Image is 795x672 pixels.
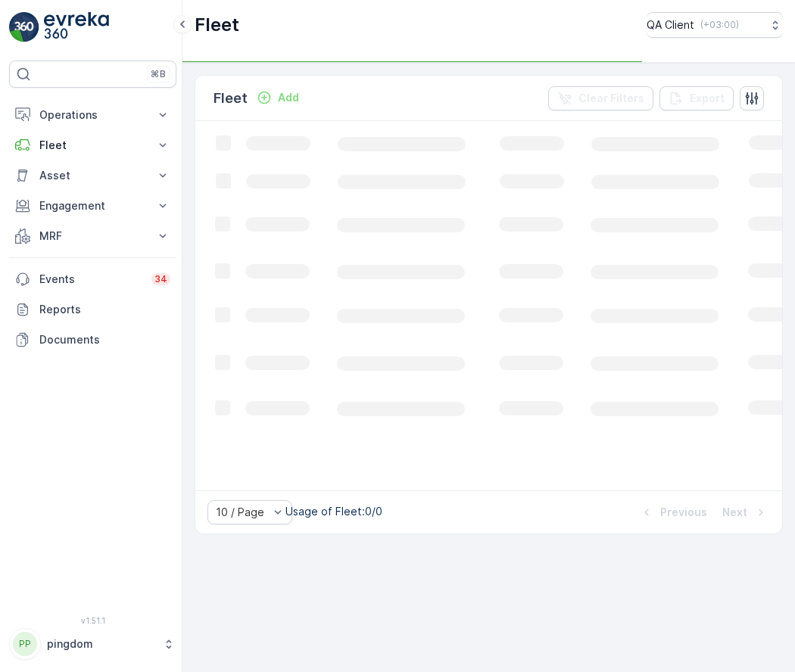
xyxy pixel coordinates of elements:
[47,636,155,652] p: pingdom
[647,17,694,33] p: QA Client
[659,86,734,110] button: Export
[9,160,176,191] button: Asset
[39,302,170,317] p: Reports
[548,86,653,110] button: Clear Filters
[39,272,142,287] p: Events
[722,505,747,520] p: Next
[214,88,248,109] p: Fleet
[578,91,644,106] p: Clear Filters
[9,628,176,660] button: PPpingdom
[39,107,146,123] p: Operations
[9,12,39,42] img: logo
[39,198,146,213] p: Engagement
[9,264,176,294] a: Events34
[9,130,176,160] button: Fleet
[44,12,109,42] img: logo_light-DOdMpM7g.png
[9,325,176,355] a: Documents
[39,138,146,153] p: Fleet
[278,90,299,105] p: Add
[39,168,146,183] p: Asset
[721,503,770,521] button: Next
[195,13,239,37] p: Fleet
[9,221,176,251] button: MRF
[251,89,305,107] button: Add
[9,100,176,130] button: Operations
[13,632,37,656] div: PP
[9,616,176,625] span: v 1.51.1
[700,19,739,31] p: ( +03:00 )
[39,332,170,347] p: Documents
[285,504,382,519] p: Usage of Fleet : 0/0
[151,68,166,80] p: ⌘B
[660,505,707,520] p: Previous
[638,503,709,521] button: Previous
[9,191,176,221] button: Engagement
[9,294,176,325] a: Reports
[647,12,783,38] button: QA Client(+03:00)
[154,273,167,285] p: 34
[39,229,146,244] p: MRF
[690,91,725,106] p: Export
